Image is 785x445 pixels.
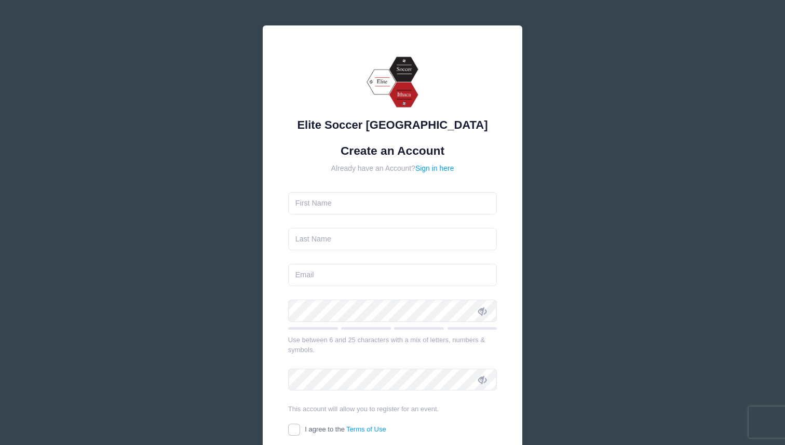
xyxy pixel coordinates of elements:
[305,425,386,433] span: I agree to the
[288,404,497,414] div: This account will allow you to register for an event.
[415,164,454,172] a: Sign in here
[288,228,497,250] input: Last Name
[346,425,386,433] a: Terms of Use
[288,424,300,436] input: I agree to theTerms of Use
[288,163,497,174] div: Already have an Account?
[288,264,497,286] input: Email
[288,335,497,355] div: Use between 6 and 25 characters with a mix of letters, numbers & symbols.
[361,51,424,113] img: Elite Soccer Ithaca
[288,192,497,214] input: First Name
[288,116,497,133] div: Elite Soccer [GEOGRAPHIC_DATA]
[288,144,497,158] h1: Create an Account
